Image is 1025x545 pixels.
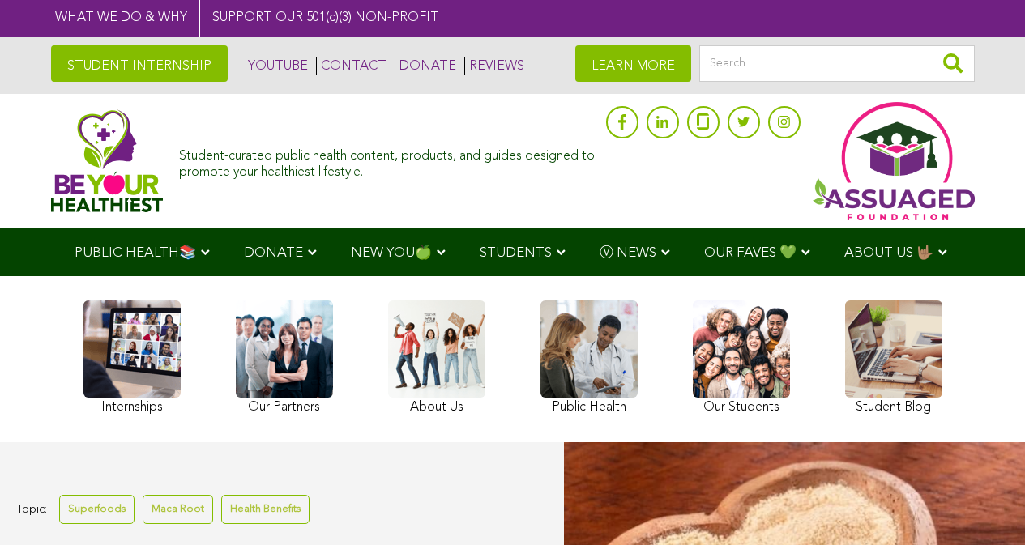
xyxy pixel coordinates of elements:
[16,499,47,521] span: Topic:
[699,45,975,82] input: Search
[704,246,797,260] span: OUR FAVES 💚
[221,495,310,523] a: Health Benefits
[480,246,552,260] span: STUDENTS
[51,228,975,276] div: Navigation Menu
[75,246,196,260] span: PUBLIC HEALTH📚
[316,57,387,75] a: CONTACT
[844,246,933,260] span: ABOUT US 🤟🏽
[179,141,597,180] div: Student-curated public health content, products, and guides designed to promote your healthiest l...
[395,57,456,75] a: DONATE
[944,467,1025,545] iframe: Chat Widget
[244,246,303,260] span: DONATE
[143,495,213,523] a: Maca Root
[244,57,308,75] a: YOUTUBE
[59,495,135,523] a: Superfoods
[600,246,656,260] span: Ⓥ NEWS
[575,45,691,82] a: LEARN MORE
[51,109,164,212] img: Assuaged
[464,57,524,75] a: REVIEWS
[351,246,432,260] span: NEW YOU🍏
[51,45,228,82] a: STUDENT INTERNSHIP
[813,102,975,220] img: Assuaged App
[697,113,708,130] img: glassdoor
